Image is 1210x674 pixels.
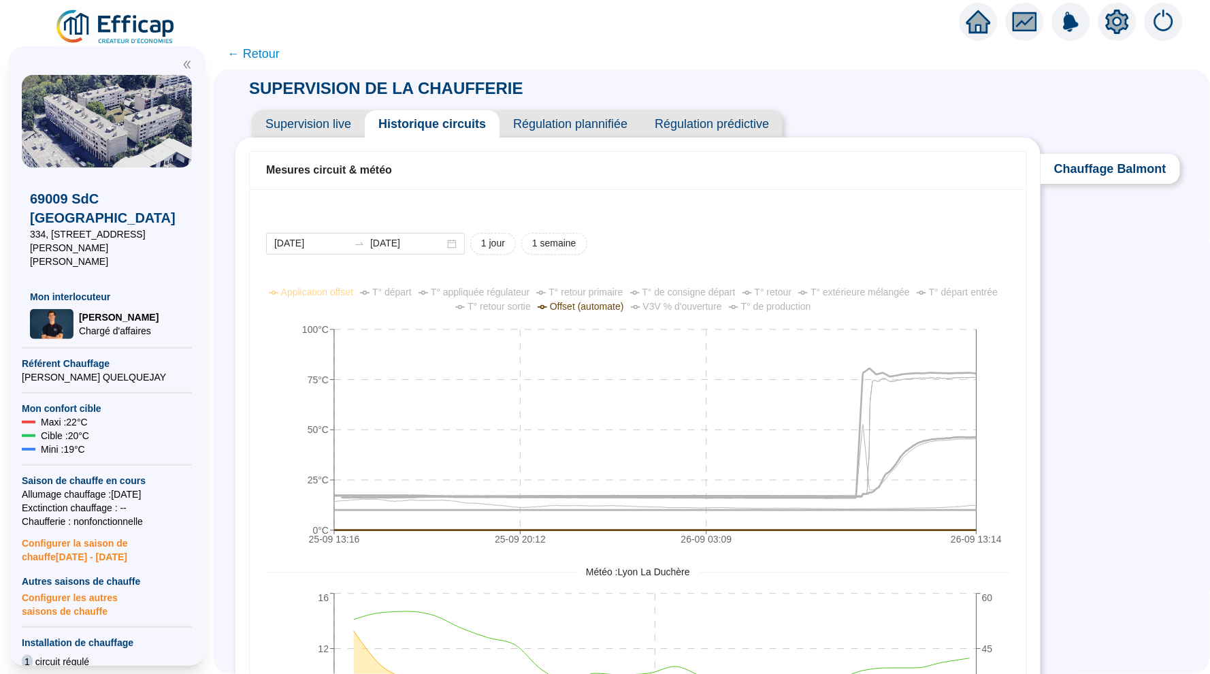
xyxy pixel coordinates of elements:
[982,592,993,603] tspan: 60
[642,287,736,298] span: T° de consigne départ
[470,233,516,255] button: 1 jour
[1041,154,1180,184] span: Chauffage Balmont
[550,301,624,312] span: Offset (automate)
[576,565,700,579] span: Météo : Lyon La Duchère
[22,655,33,669] span: 1
[30,189,184,227] span: 69009 SdC [GEOGRAPHIC_DATA]
[354,238,365,249] span: to
[41,429,89,443] span: Cible : 20 °C
[1013,10,1037,34] span: fund
[354,238,365,249] span: swap-right
[641,110,783,138] span: Régulation prédictive
[365,110,500,138] span: Historique circuits
[951,534,1002,545] tspan: 26-09 13:14
[30,309,73,338] img: Chargé d'affaires
[22,370,192,384] span: [PERSON_NAME] QUELQUEJAY
[22,528,192,564] span: Configurer la saison de chauffe [DATE] - [DATE]
[1052,3,1090,41] img: alerts
[274,236,348,251] input: Date de début
[22,636,192,649] span: Installation de chauffage
[532,236,576,251] span: 1 semaine
[30,290,184,304] span: Mon interlocuteur
[182,60,192,69] span: double-left
[54,8,178,46] img: efficap energie logo
[79,310,159,324] span: [PERSON_NAME]
[495,534,546,545] tspan: 25-09 20:12
[227,44,280,63] span: ← Retour
[79,324,159,338] span: Chargé d'affaires
[302,324,329,335] tspan: 100°C
[22,515,192,528] span: Chaufferie : non fonctionnelle
[811,287,910,298] span: T° extérieure mélangée
[22,487,192,501] span: Allumage chauffage : [DATE]
[372,287,412,298] span: T° départ
[41,415,88,429] span: Maxi : 22 °C
[982,643,993,654] tspan: 45
[281,287,353,298] span: Application offset
[22,575,192,588] span: Autres saisons de chauffe
[468,301,531,312] span: T° retour sortie
[431,287,530,298] span: T° appliquée régulateur
[318,643,329,654] tspan: 12
[1105,10,1130,34] span: setting
[22,402,192,415] span: Mon confort cible
[966,10,991,34] span: home
[22,474,192,487] span: Saison de chauffe en cours
[235,79,537,97] span: SUPERVISION DE LA CHAUFFERIE
[313,525,329,536] tspan: 0°C
[500,110,641,138] span: Régulation plannifiée
[22,357,192,370] span: Référent Chauffage
[929,287,998,298] span: T° départ entrée
[681,534,732,545] tspan: 26-09 03:09
[370,236,444,251] input: Date de fin
[35,655,89,669] span: circuit régulé
[309,534,360,545] tspan: 25-09 13:16
[481,236,505,251] span: 1 jour
[266,162,1010,178] div: Mesures circuit & météo
[318,592,329,603] tspan: 16
[1145,3,1183,41] img: alerts
[308,374,329,385] tspan: 75°C
[308,424,329,435] tspan: 50°C
[549,287,623,298] span: T° retour primaire
[22,588,192,618] span: Configurer les autres saisons de chauffe
[308,475,329,485] tspan: 25°C
[22,501,192,515] span: Exctinction chauffage : --
[30,227,184,268] span: 334, [STREET_ADDRESS][PERSON_NAME][PERSON_NAME]
[643,301,722,312] span: V3V % d'ouverture
[741,301,811,312] span: T° de production
[252,110,365,138] span: Supervision live
[521,233,587,255] button: 1 semaine
[41,443,85,456] span: Mini : 19 °C
[755,287,792,298] span: T° retour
